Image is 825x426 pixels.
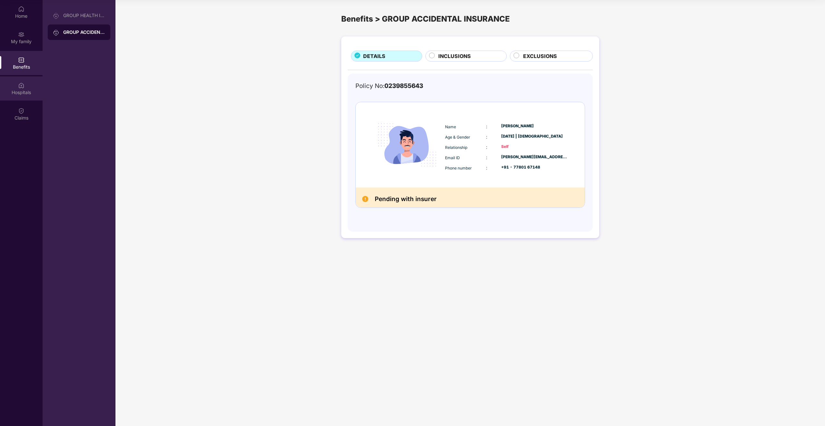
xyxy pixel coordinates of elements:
div: Self [501,144,568,150]
span: : [486,144,487,150]
span: 0239855643 [384,82,423,90]
span: INCLUSIONS [438,52,471,60]
span: : [486,165,487,170]
span: Age & Gender [445,135,470,140]
div: +91 - 77801 67148 [501,164,568,170]
div: Policy No: [355,81,423,91]
img: Pending [362,196,368,202]
div: [DATE] | [DEMOGRAPHIC_DATA] [501,133,568,140]
span: Email ID [445,155,460,160]
span: : [486,124,487,129]
img: svg+xml;base64,PHN2ZyB3aWR0aD0iMjAiIGhlaWdodD0iMjAiIHZpZXdCb3g9IjAgMCAyMCAyMCIgZmlsbD0ibm9uZSIgeG... [18,31,25,38]
img: svg+xml;base64,PHN2ZyBpZD0iSG9zcGl0YWxzIiB4bWxucz0iaHR0cDovL3d3dy53My5vcmcvMjAwMC9zdmciIHdpZHRoPS... [18,82,25,89]
img: svg+xml;base64,PHN2ZyBpZD0iQmVuZWZpdHMiIHhtbG5zPSJodHRwOi8vd3d3LnczLm9yZy8yMDAwL3N2ZyIgd2lkdGg9Ij... [18,57,25,63]
img: svg+xml;base64,PHN2ZyB3aWR0aD0iMjAiIGhlaWdodD0iMjAiIHZpZXdCb3g9IjAgMCAyMCAyMCIgZmlsbD0ibm9uZSIgeG... [53,13,59,19]
span: Relationship [445,145,467,150]
div: GROUP HEALTH INSURANCE [63,13,105,18]
span: : [486,155,487,160]
span: Phone number [445,166,472,170]
div: GROUP ACCIDENTAL INSURANCE [63,29,105,35]
span: : [486,134,487,140]
span: EXCLUSIONS [523,52,557,60]
img: svg+xml;base64,PHN2ZyBpZD0iQ2xhaW0iIHhtbG5zPSJodHRwOi8vd3d3LnczLm9yZy8yMDAwL3N2ZyIgd2lkdGg9IjIwIi... [18,108,25,114]
h2: Pending with insurer [375,194,437,204]
div: [PERSON_NAME][EMAIL_ADDRESS][DOMAIN_NAME] [501,154,568,160]
img: svg+xml;base64,PHN2ZyB3aWR0aD0iMjAiIGhlaWdodD0iMjAiIHZpZXdCb3g9IjAgMCAyMCAyMCIgZmlsbD0ibm9uZSIgeG... [53,29,59,36]
span: Name [445,124,456,129]
div: [PERSON_NAME] [501,123,568,129]
div: Benefits > GROUP ACCIDENTAL INSURANCE [341,13,599,25]
img: icon [371,109,443,181]
img: svg+xml;base64,PHN2ZyBpZD0iSG9tZSIgeG1sbnM9Imh0dHA6Ly93d3cudzMub3JnLzIwMDAvc3ZnIiB3aWR0aD0iMjAiIG... [18,6,25,12]
span: DETAILS [363,52,385,60]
